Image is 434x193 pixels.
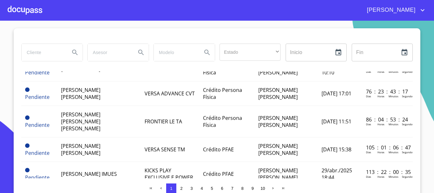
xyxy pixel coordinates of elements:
p: Minutos [389,94,398,98]
p: Horas [377,122,384,126]
span: Pendiente [25,87,30,92]
span: Pendiente [25,168,30,172]
p: Dias [366,150,371,154]
span: Crédito Persona Física [203,86,242,100]
input: search [154,44,197,61]
p: Dias [366,175,371,178]
span: 3 [190,186,193,191]
span: Pendiente [25,143,30,148]
span: 7 [231,186,233,191]
input: search [88,44,131,61]
span: [PERSON_NAME] IMUES [61,170,117,177]
p: Minutos [389,175,398,178]
span: Pendiente [25,149,50,156]
p: Dias [366,122,371,126]
span: 9 [251,186,254,191]
span: 29/abr./2025 18:44 [322,167,352,181]
p: Horas [377,70,384,73]
span: 8 [241,186,243,191]
span: VERSA ADVANCE CVT [145,90,195,97]
span: Crédito PFAE [203,170,234,177]
p: Minutos [389,122,398,126]
p: 76 : 23 : 43 : 17 [366,88,409,95]
span: FRONTIER LE TA [145,118,182,125]
span: [PERSON_NAME] [PERSON_NAME] [258,86,298,100]
span: 5 [211,186,213,191]
span: [PERSON_NAME] [PERSON_NAME] [PERSON_NAME] [61,111,100,132]
p: Horas [377,175,384,178]
span: Pendiente [25,69,50,76]
p: Segundos [402,94,414,98]
span: KICKS PLAY EXCLUSIVE E POWER [145,167,193,181]
span: [DATE] 11:51 [322,118,351,125]
p: Dias [366,94,371,98]
span: [PERSON_NAME] [362,5,419,15]
span: [DATE] 17:01 [322,90,351,97]
p: Horas [377,150,384,154]
span: Pendiente [25,174,50,181]
span: [PERSON_NAME] [PERSON_NAME] [258,167,298,181]
span: 2 [180,186,182,191]
span: [DATE] 15:38 [322,146,351,153]
p: Segundos [402,150,414,154]
span: Crédito Persona Física [203,114,242,128]
p: Minutos [389,150,398,154]
span: Pendiente [25,93,50,100]
button: Search [133,45,149,60]
button: Search [67,45,83,60]
p: 105 : 01 : 06 : 47 [366,144,409,151]
span: Pendiente [25,121,50,128]
p: 113 : 22 : 00 : 35 [366,169,409,176]
p: Dias [366,70,371,73]
p: Segundos [402,175,414,178]
span: Crédito PFAE [203,146,234,153]
p: Segundos [402,70,414,73]
input: search [22,44,65,61]
button: account of current user [362,5,426,15]
span: VERSA SENSE TM [145,146,185,153]
span: 1 [170,186,172,191]
span: 4 [200,186,203,191]
p: Segundos [402,122,414,126]
span: Pendiente [25,115,30,120]
span: 10 [261,186,265,191]
p: Horas [377,94,384,98]
button: Search [200,45,215,60]
span: [PERSON_NAME] [PERSON_NAME] [258,114,298,128]
p: Minutos [389,70,398,73]
p: 86 : 04 : 53 : 24 [366,116,409,123]
div: ​ [220,44,281,61]
span: [PERSON_NAME] [PERSON_NAME] [61,142,100,156]
span: 6 [221,186,223,191]
span: [PERSON_NAME] [PERSON_NAME] [258,142,298,156]
span: [PERSON_NAME] [PERSON_NAME] [61,86,100,100]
